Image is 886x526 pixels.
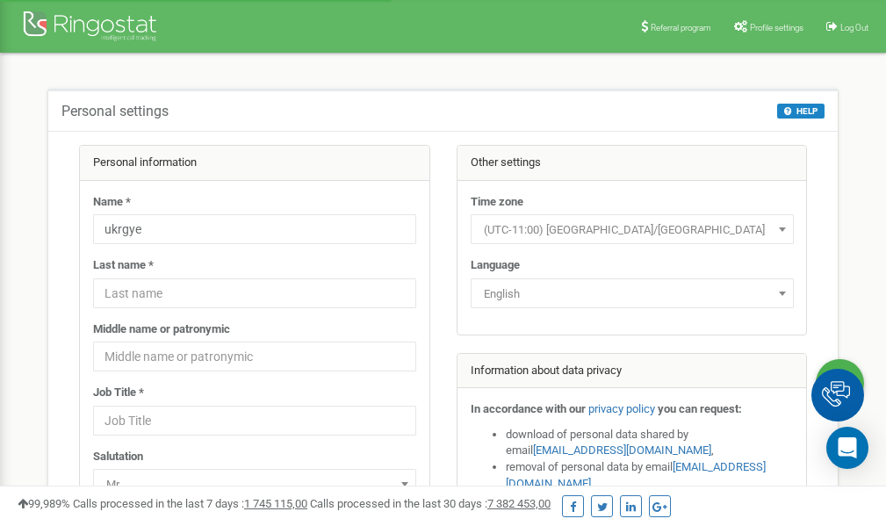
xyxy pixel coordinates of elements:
[471,402,586,415] strong: In accordance with our
[750,23,803,32] span: Profile settings
[18,497,70,510] span: 99,989%
[658,402,742,415] strong: you can request:
[93,406,416,436] input: Job Title
[826,427,868,469] div: Open Intercom Messenger
[93,194,131,211] label: Name *
[93,214,416,244] input: Name
[93,469,416,499] span: Mr.
[457,146,807,181] div: Other settings
[93,321,230,338] label: Middle name or patronymic
[477,218,788,242] span: (UTC-11:00) Pacific/Midway
[457,354,807,389] div: Information about data privacy
[80,146,429,181] div: Personal information
[73,497,307,510] span: Calls processed in the last 7 days :
[588,402,655,415] a: privacy policy
[93,342,416,371] input: Middle name or patronymic
[61,104,169,119] h5: Personal settings
[506,427,794,459] li: download of personal data shared by email ,
[840,23,868,32] span: Log Out
[777,104,825,119] button: HELP
[93,278,416,308] input: Last name
[471,257,520,274] label: Language
[93,385,144,401] label: Job Title *
[487,497,551,510] u: 7 382 453,00
[471,278,794,308] span: English
[533,443,711,457] a: [EMAIL_ADDRESS][DOMAIN_NAME]
[244,497,307,510] u: 1 745 115,00
[506,459,794,492] li: removal of personal data by email ,
[310,497,551,510] span: Calls processed in the last 30 days :
[93,257,154,274] label: Last name *
[99,472,410,497] span: Mr.
[651,23,711,32] span: Referral program
[477,282,788,306] span: English
[471,194,523,211] label: Time zone
[471,214,794,244] span: (UTC-11:00) Pacific/Midway
[93,449,143,465] label: Salutation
